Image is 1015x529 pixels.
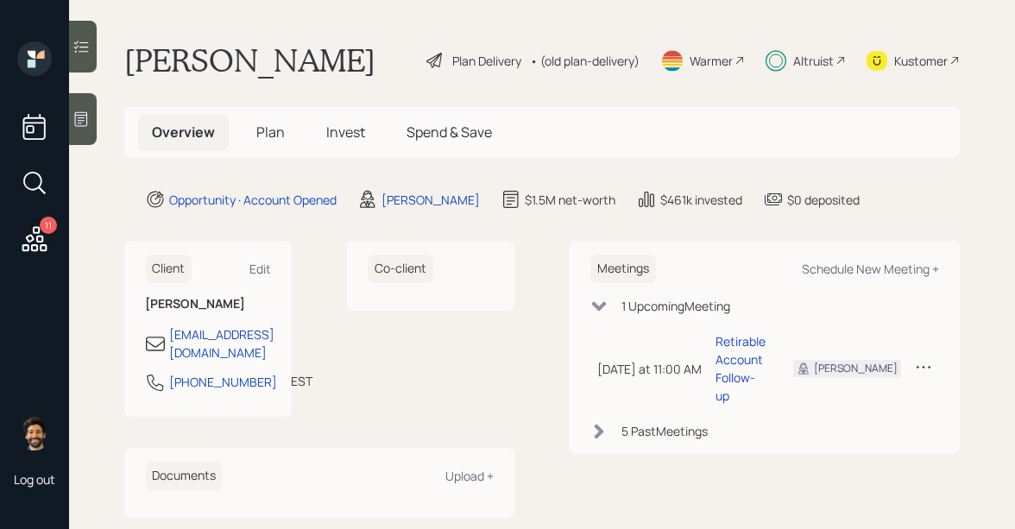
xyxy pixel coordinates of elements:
[793,52,834,70] div: Altruist
[145,297,271,312] h6: [PERSON_NAME]
[145,255,192,283] h6: Client
[152,123,215,142] span: Overview
[814,361,898,376] div: [PERSON_NAME]
[256,123,285,142] span: Plan
[17,416,52,450] img: eric-schwartz-headshot.png
[124,41,375,79] h1: [PERSON_NAME]
[802,261,939,277] div: Schedule New Meeting +
[326,123,365,142] span: Invest
[40,217,57,234] div: 11
[530,52,640,70] div: • (old plan-delivery)
[690,52,733,70] div: Warmer
[590,255,656,283] h6: Meetings
[169,373,277,391] div: [PHONE_NUMBER]
[452,52,521,70] div: Plan Delivery
[716,332,766,405] div: Retirable Account Follow-up
[894,52,948,70] div: Kustomer
[368,255,433,283] h6: Co-client
[381,191,480,209] div: [PERSON_NAME]
[169,325,274,362] div: [EMAIL_ADDRESS][DOMAIN_NAME]
[14,471,55,488] div: Log out
[291,372,312,390] div: EST
[407,123,492,142] span: Spend & Save
[169,191,337,209] div: Opportunity · Account Opened
[787,191,860,209] div: $0 deposited
[660,191,742,209] div: $461k invested
[249,261,271,277] div: Edit
[597,360,702,378] div: [DATE] at 11:00 AM
[621,422,708,440] div: 5 Past Meeting s
[525,191,615,209] div: $1.5M net-worth
[145,462,223,490] h6: Documents
[621,297,730,315] div: 1 Upcoming Meeting
[445,468,494,484] div: Upload +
